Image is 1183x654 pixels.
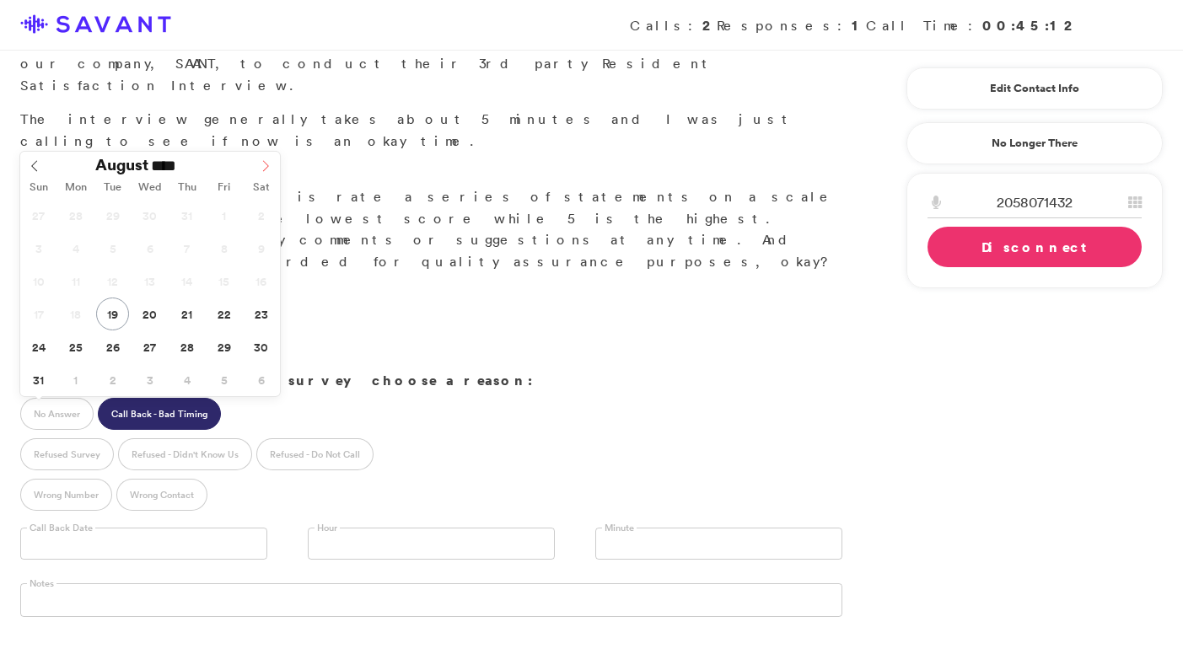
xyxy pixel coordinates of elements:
span: August 24, 2025 [22,330,55,363]
span: August 5, 2025 [96,232,129,265]
p: Hi , my name is [PERSON_NAME]. Lakeview Estates uses our company, SAVANT, to conduct their 3rd pa... [20,10,842,96]
span: September 1, 2025 [59,363,92,396]
span: September 4, 2025 [170,363,203,396]
span: August 6, 2025 [133,232,166,265]
span: August 1, 2025 [207,199,240,232]
span: Fri [206,182,243,193]
span: July 28, 2025 [59,199,92,232]
span: July 27, 2025 [22,199,55,232]
span: August 22, 2025 [207,298,240,330]
span: August 17, 2025 [22,298,55,330]
a: Edit Contact Info [928,75,1142,102]
span: August 13, 2025 [133,265,166,298]
a: Disconnect [928,227,1142,267]
span: August 28, 2025 [170,330,203,363]
span: August 18, 2025 [59,298,92,330]
span: August 16, 2025 [245,265,277,298]
span: Mon [57,182,94,193]
strong: 2 [702,16,717,35]
span: September 6, 2025 [245,363,277,396]
span: August 8, 2025 [207,232,240,265]
span: August 20, 2025 [133,298,166,330]
label: Call Back - Bad Timing [98,398,221,430]
span: August 2, 2025 [245,199,277,232]
label: Refused - Didn't Know Us [118,438,252,470]
span: August 23, 2025 [245,298,277,330]
span: July 29, 2025 [96,199,129,232]
label: Hour [315,522,340,534]
span: August 25, 2025 [59,330,92,363]
span: August 27, 2025 [133,330,166,363]
span: August 26, 2025 [96,330,129,363]
input: Year [148,157,209,174]
span: September 2, 2025 [96,363,129,396]
span: August 19, 2025 [96,298,129,330]
span: August 30, 2025 [245,330,277,363]
label: Minute [602,522,637,534]
strong: 00:45:12 [982,16,1078,35]
span: Tue [94,182,132,193]
label: No Answer [20,398,94,430]
span: August 9, 2025 [245,232,277,265]
label: Wrong Contact [116,479,207,511]
strong: 1 [852,16,866,35]
span: July 31, 2025 [170,199,203,232]
label: Notes [27,577,56,590]
span: August 14, 2025 [170,265,203,298]
p: The interview generally takes about 5 minutes and I was just calling to see if now is an okay time. [20,109,842,152]
label: Refused Survey [20,438,114,470]
span: September 5, 2025 [207,363,240,396]
span: August 10, 2025 [22,265,55,298]
span: Thu [169,182,206,193]
span: August 4, 2025 [59,232,92,265]
span: Sun [20,182,57,193]
span: August 29, 2025 [207,330,240,363]
span: August 21, 2025 [170,298,203,330]
span: August 31, 2025 [22,363,55,396]
span: August 12, 2025 [96,265,129,298]
span: August 15, 2025 [207,265,240,298]
span: August [95,157,148,173]
span: Wed [132,182,169,193]
span: August 11, 2025 [59,265,92,298]
span: July 30, 2025 [133,199,166,232]
span: September 3, 2025 [133,363,166,396]
label: Refused - Do Not Call [256,438,374,470]
span: August 3, 2025 [22,232,55,265]
a: No Longer There [906,122,1163,164]
p: Great. What you'll do is rate a series of statements on a scale of 1 to 5. 1 is the lowest score ... [20,164,842,272]
span: Sat [243,182,280,193]
label: Call Back Date [27,522,95,534]
label: Wrong Number [20,479,112,511]
span: August 7, 2025 [170,232,203,265]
